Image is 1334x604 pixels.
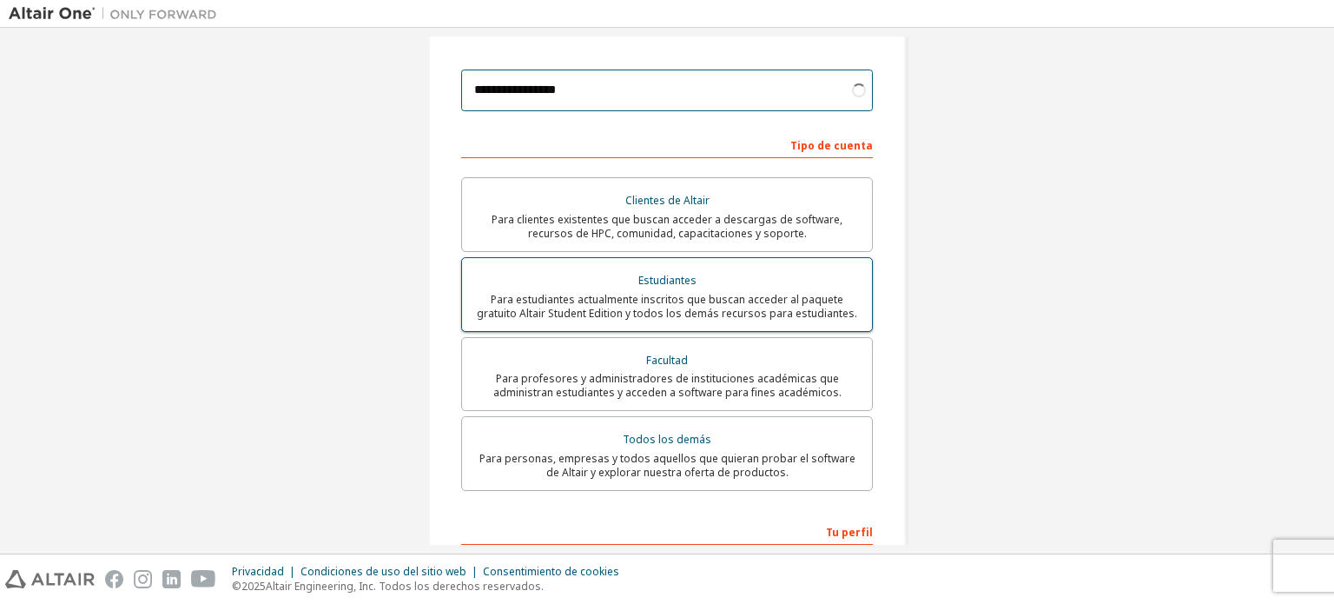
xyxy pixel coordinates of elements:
[134,570,152,588] img: instagram.svg
[646,353,688,368] font: Facultad
[232,579,241,594] font: ©
[300,564,466,579] font: Condiciones de uso del sitio web
[241,579,266,594] font: 2025
[477,292,857,321] font: Para estudiantes actualmente inscritos que buscan acceder al paquete gratuito Altair Student Edit...
[266,579,544,594] font: Altair Engineering, Inc. Todos los derechos reservados.
[483,564,619,579] font: Consentimiento de cookies
[492,212,842,241] font: Para clientes existentes que buscan acceder a descargas de software, recursos de HPC, comunidad, ...
[623,432,711,447] font: Todos los demás
[191,570,216,588] img: youtube.svg
[232,564,284,579] font: Privacidad
[162,570,181,588] img: linkedin.svg
[5,570,95,588] img: altair_logo.svg
[638,273,697,288] font: Estudiantes
[493,371,842,400] font: Para profesores y administradores de instituciones académicas que administran estudiantes y acced...
[105,570,123,588] img: facebook.svg
[625,193,710,208] font: Clientes de Altair
[9,5,226,23] img: Altair Uno
[790,138,873,153] font: Tipo de cuenta
[826,525,873,540] font: Tu perfil
[479,451,855,480] font: Para personas, empresas y todos aquellos que quieran probar el software de Altair y explorar nues...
